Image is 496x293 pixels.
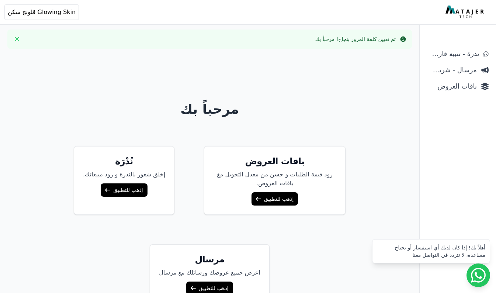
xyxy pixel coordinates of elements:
div: تم تعيين كلمة المرور بنجاح! مرحباً بك [315,35,396,43]
img: MatajerTech Logo [445,6,486,19]
h5: باقات العروض [213,155,336,167]
p: إخلق شعور بالندرة و زود مبيعاتك. [83,170,165,179]
p: زود قيمة الطلبات و حسن من معدل التحويل مغ باقات العروض. [213,170,336,188]
span: Glowing Skin قلونج سكن [8,8,76,17]
h5: مرسال [159,254,260,265]
button: Glowing Skin قلونج سكن [4,4,79,20]
div: أهلاً بك! إذا كان لديك أي استفسار أو تحتاج مساعدة، لا تتردد في التواصل معنا [377,244,485,259]
a: إذهب للتطبيق [252,192,298,206]
span: ندرة - تنبية قارب علي النفاذ [427,49,479,59]
span: باقات العروض [427,81,477,92]
button: Close [11,33,23,45]
p: اعرض جميع عروضك ورسائلك مع مرسال [159,268,260,277]
a: إذهب للتطبيق [101,183,147,197]
h5: نُدْرَة [83,155,165,167]
span: مرسال - شريط دعاية [427,65,477,75]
